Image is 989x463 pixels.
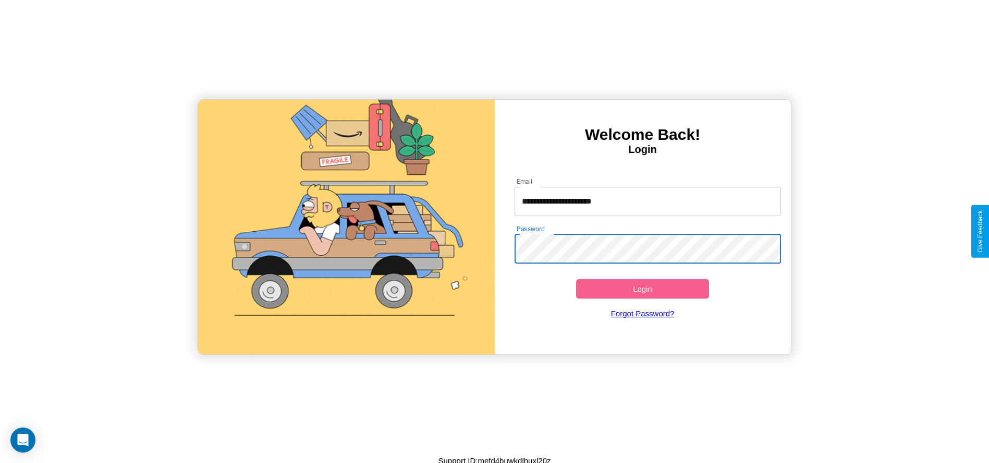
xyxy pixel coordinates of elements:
button: Login [576,279,710,299]
h3: Welcome Back! [495,126,791,144]
label: Email [517,177,533,186]
label: Password [517,224,544,233]
a: Forgot Password? [509,299,776,328]
h4: Login [495,144,791,156]
div: Open Intercom Messenger [10,428,35,453]
img: gif [198,100,494,354]
div: Give Feedback [976,210,984,253]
